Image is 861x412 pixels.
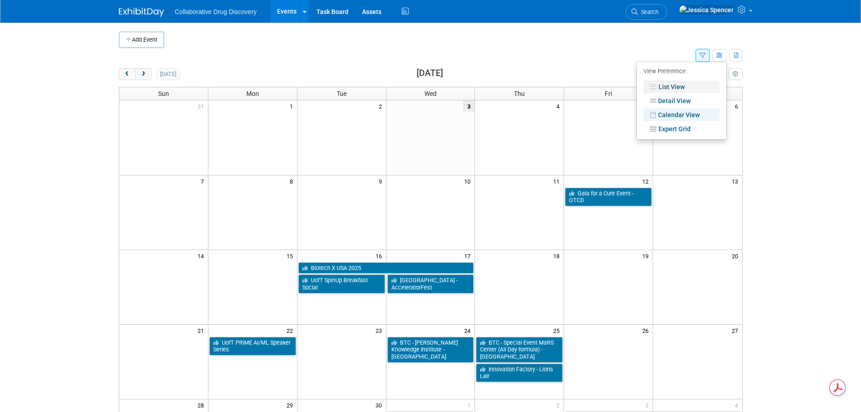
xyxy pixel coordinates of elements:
[641,175,653,187] span: 12
[378,100,386,112] span: 2
[197,399,208,411] span: 28
[337,90,347,97] span: Tue
[298,262,474,274] a: Biotech X USA 2025
[463,100,475,112] span: 3
[565,188,652,206] a: Gala for a Cure Event - OTCD
[417,68,443,78] h2: [DATE]
[298,275,385,293] a: UofT SpinUp Breakfast Social
[156,68,180,80] button: [DATE]
[463,175,475,187] span: 10
[645,399,653,411] span: 3
[552,175,564,187] span: 11
[375,325,386,336] span: 23
[626,4,667,20] a: Search
[197,325,208,336] span: 21
[552,325,564,336] span: 25
[644,109,720,121] a: Calendar View
[555,100,564,112] span: 4
[289,100,297,112] span: 1
[424,90,437,97] span: Wed
[734,100,742,112] span: 6
[466,399,475,411] span: 1
[135,68,152,80] button: next
[729,68,742,80] button: myCustomButton
[286,399,297,411] span: 29
[476,337,563,363] a: BTC - Special Event MaRS Center (All Day formula) - [GEOGRAPHIC_DATA]
[476,364,563,382] a: Innovation Factory - Lions Lair
[119,8,164,17] img: ExhibitDay
[605,90,612,97] span: Fri
[641,325,653,336] span: 26
[733,71,739,77] i: Personalize Calendar
[119,68,136,80] button: prev
[734,399,742,411] span: 4
[644,81,720,93] a: List View
[555,399,564,411] span: 2
[644,123,720,135] a: Expert Grid
[209,337,296,355] a: UofT PRiME AI/ML Speaker Series
[679,5,734,15] img: Jessica Spencer
[731,175,742,187] span: 13
[175,8,257,15] span: Collaborative Drug Discovery
[119,32,164,48] button: Add Event
[378,175,386,187] span: 9
[641,250,653,261] span: 19
[731,250,742,261] span: 20
[246,90,259,97] span: Mon
[286,250,297,261] span: 15
[731,325,742,336] span: 27
[375,250,386,261] span: 16
[197,250,208,261] span: 14
[644,95,720,107] a: Detail View
[463,250,475,261] span: 17
[644,65,720,79] div: View Preference:
[638,9,659,15] span: Search
[514,90,525,97] span: Thu
[289,175,297,187] span: 8
[158,90,169,97] span: Sun
[375,399,386,411] span: 30
[463,325,475,336] span: 24
[387,337,474,363] a: BTC - [PERSON_NAME] Knowledge Institute - [GEOGRAPHIC_DATA]
[200,175,208,187] span: 7
[552,250,564,261] span: 18
[387,275,474,293] a: [GEOGRAPHIC_DATA] - AcceleratorFest
[197,100,208,112] span: 31
[286,325,297,336] span: 22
